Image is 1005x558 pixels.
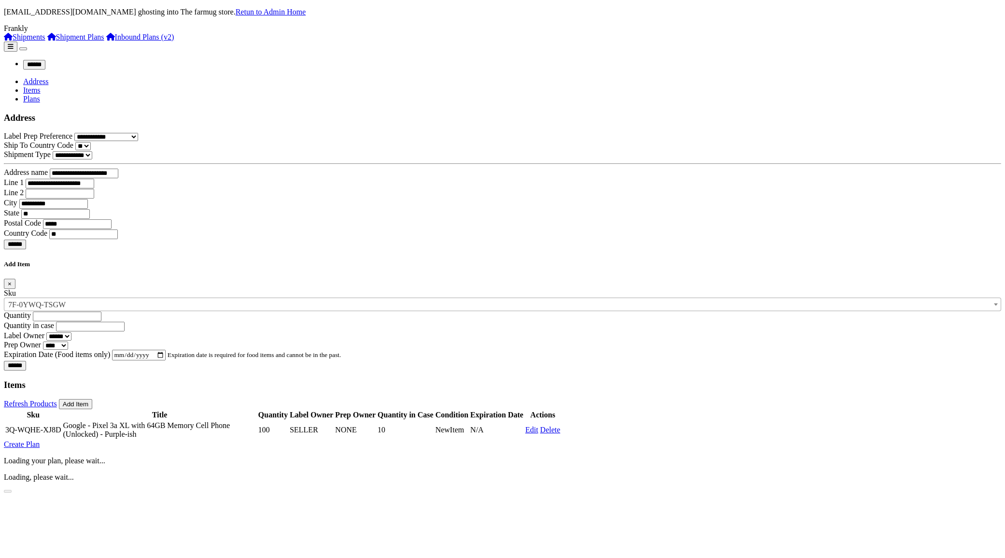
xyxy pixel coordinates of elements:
label: Ship To Country Code [4,141,73,149]
label: City [4,199,17,207]
label: Country Code [4,229,47,237]
label: Expiration Date (Food items only) [4,350,110,358]
label: Address name [4,168,48,176]
label: Postal Code [4,219,41,227]
a: Plans [23,95,40,103]
span: Pro Sanitize Hand Sanitizer, 8 oz Bottles, 1 Carton, 12 bottles each Carton [4,298,1001,311]
span: Pro Sanitize Hand Sanitizer, 8 oz Bottles, 1 Carton, 12 bottles each Carton [4,298,1001,312]
td: 3Q-WQHE-XJ8D [5,421,62,439]
a: Address [23,77,48,86]
label: Label Owner [4,331,44,340]
label: State [4,209,19,217]
a: Create Plan [4,440,40,448]
h3: Address [4,113,1001,123]
button: Toggle navigation [19,47,27,50]
th: Expiration Date [470,410,524,420]
td: 100 [258,421,288,439]
label: Quantity [4,311,31,319]
a: Edit [525,426,538,434]
p: Loading your plan, please wait... [4,457,1001,465]
h5: Add Item [4,260,1001,268]
label: Quantity in case [4,321,54,329]
td: 10 [377,421,434,439]
th: Quantity in Case [377,410,434,420]
th: Actions [525,410,561,420]
td: SELLER [289,421,334,439]
td: Google - Pixel 3a XL with 64GB Memory Cell Phone (Unlocked) - Purple-ish [63,421,257,439]
label: Prep Owner [4,341,41,349]
span: × [8,280,12,287]
th: Label Owner [289,410,334,420]
a: Shipment Plans [47,33,104,41]
h3: Items [4,380,1001,390]
a: Retun to Admin Home [236,8,306,16]
div: Frankly [4,24,1001,33]
a: Delete [540,426,560,434]
label: Line 1 [4,178,24,186]
p: Loading, please wait... [4,473,1001,482]
td: NONE [335,421,376,439]
label: Line 2 [4,188,24,197]
th: Condition [435,410,468,420]
a: Refresh Products [4,400,57,408]
label: Sku [4,289,16,297]
a: Shipments [4,33,45,41]
td: N/A [470,421,524,439]
label: Shipment Type [4,150,51,158]
a: Items [23,86,41,94]
small: Expiration date is required for food items and cannot be in the past. [168,351,341,358]
p: [EMAIL_ADDRESS][DOMAIN_NAME] ghosting into The farmug store. [4,8,1001,16]
th: Quantity [258,410,288,420]
th: Prep Owner [335,410,376,420]
button: Close [4,279,15,289]
a: Inbound Plans (v2) [106,33,174,41]
label: Label Prep Preference [4,132,72,140]
th: Sku [5,410,62,420]
td: NewItem [435,421,468,439]
button: Add Item [59,399,92,409]
th: Title [63,410,257,420]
